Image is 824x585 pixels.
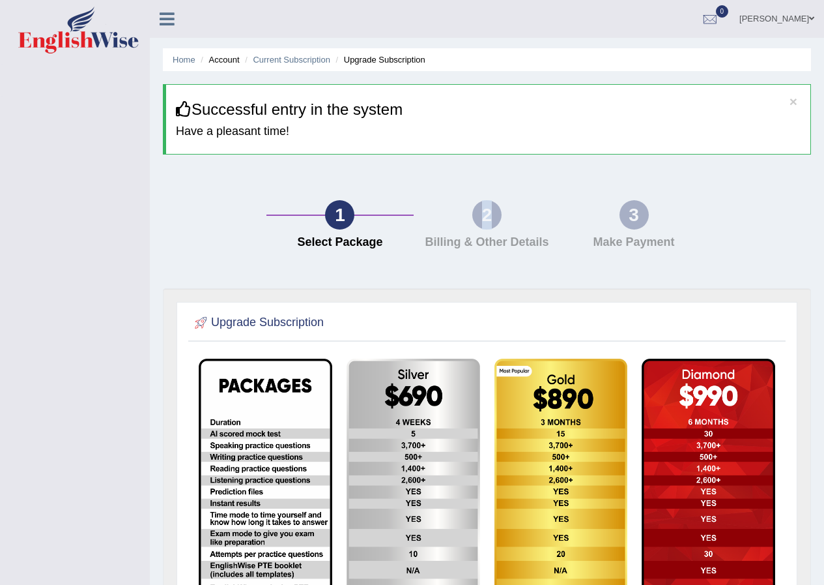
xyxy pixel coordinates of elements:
span: 0 [716,5,729,18]
a: Current Subscription [253,55,330,65]
h4: Make Payment [567,236,701,249]
h4: Have a pleasant time! [176,125,801,138]
div: 2 [472,200,502,230]
div: 3 [619,200,649,230]
h3: Successful entry in the system [176,101,801,118]
button: × [789,95,797,108]
div: 1 [325,200,354,230]
a: Home [173,55,195,65]
h2: Upgrade Subscription [192,313,324,333]
h4: Billing & Other Details [420,236,554,249]
li: Upgrade Subscription [333,53,425,66]
li: Account [197,53,239,66]
h4: Select Package [273,236,407,249]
